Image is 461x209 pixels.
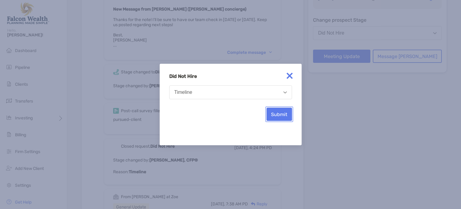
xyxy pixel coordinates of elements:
[169,73,292,79] h4: Did Not Hire
[169,85,292,99] button: Timeline
[267,108,292,121] button: Submit
[284,70,296,82] img: close modal icon
[283,91,287,94] img: Open dropdown arrow
[174,90,192,95] div: Timeline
